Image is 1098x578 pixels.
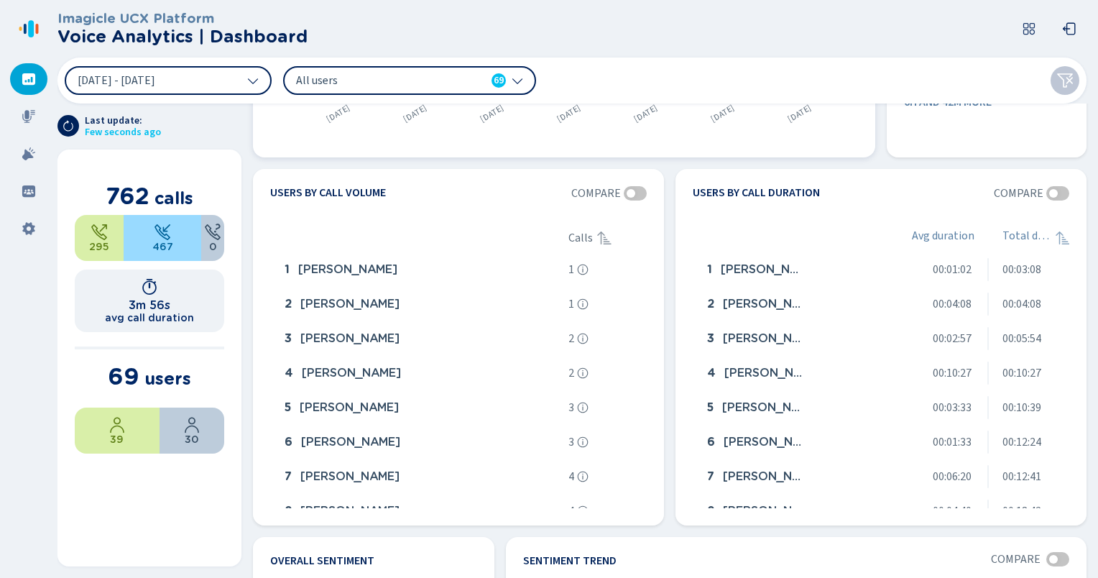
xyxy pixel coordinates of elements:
[701,359,902,387] div: Wendy Hughes
[701,290,902,318] div: Jessica Dickinson
[568,263,574,276] span: 1
[724,436,805,449] span: [PERSON_NAME]-Fairbrass
[285,298,292,311] span: 2
[1056,72,1074,89] svg: funnel-disabled
[301,436,400,449] span: [PERSON_NAME]
[723,298,805,311] span: [PERSON_NAME]
[707,470,714,483] span: 7
[124,215,201,261] div: 61.29%
[201,215,224,261] div: 0%
[63,120,74,132] svg: arrow-clockwise
[1002,332,1041,345] span: 00:05:54
[129,298,170,312] h1: 3m 56s
[285,332,292,345] span: 3
[724,367,805,380] span: [PERSON_NAME]
[285,367,293,380] span: 4
[707,401,714,414] span: 5
[324,102,352,125] text: [DATE]
[300,401,399,414] span: [PERSON_NAME]
[1002,401,1041,414] span: 00:10:39
[75,215,124,261] div: 38.71%
[701,255,902,284] div: Sophie Ward
[22,147,36,161] svg: alarm-filled
[568,505,574,518] span: 4
[279,462,563,491] div: Chelsea Lee
[285,436,292,449] span: 6
[270,186,386,201] h4: Users by call volume
[991,553,1041,566] span: Compare
[204,224,221,241] svg: unknown-call
[296,73,461,88] span: All users
[285,401,291,414] span: 5
[571,187,621,200] span: Compare
[568,229,647,247] div: Calls
[1002,505,1041,518] span: 00:18:42
[722,401,805,414] span: [PERSON_NAME]
[577,505,589,517] svg: info-circle
[701,497,902,526] div: Chelsea Lee
[154,188,193,208] span: calls
[270,554,374,567] h4: Overall Sentiment
[1054,229,1071,247] div: Sorted ascending, click to sort descending
[247,75,259,86] svg: chevron-down
[65,66,272,95] button: [DATE] - [DATE]
[10,101,47,132] div: Recordings
[279,290,563,318] div: Wendy Hughes
[933,505,972,518] span: 00:04:40
[723,332,805,345] span: [PERSON_NAME]
[577,436,589,448] svg: info-circle
[144,368,191,389] span: users
[85,127,161,138] span: Few seconds ago
[106,182,149,210] span: 762
[1002,298,1041,311] span: 00:04:08
[108,362,139,390] span: 69
[1051,66,1079,95] button: Clear filters
[478,102,506,125] text: [DATE]
[1054,229,1071,247] svg: sortAscending
[22,109,36,124] svg: mic-fill
[568,401,574,414] span: 3
[141,278,158,295] svg: timer
[57,11,308,27] h3: Imagicle UCX Platform
[707,367,716,380] span: 4
[933,470,972,483] span: 00:06:20
[105,312,194,324] h2: avg call duration
[707,332,714,345] span: 3
[933,263,972,276] span: 00:01:02
[933,332,972,345] span: 00:02:57
[401,102,429,125] text: [DATE]
[723,505,805,518] span: [PERSON_NAME]
[1002,436,1041,449] span: 00:12:24
[994,187,1043,200] span: Compare
[577,333,589,344] svg: info-circle
[1002,367,1041,380] span: 00:10:27
[701,324,902,353] div: Rebecca Bonner
[523,554,617,567] h4: Sentiment Trend
[721,263,805,276] span: [PERSON_NAME]
[568,298,574,311] span: 1
[91,224,108,241] svg: telephone-outbound
[632,102,660,125] text: [DATE]
[568,367,574,380] span: 2
[709,102,737,125] text: [DATE]
[152,241,173,252] span: 467
[577,367,589,379] svg: info-circle
[300,470,400,483] span: [PERSON_NAME]
[785,102,813,125] text: [DATE]
[22,72,36,86] svg: dashboard-filled
[160,408,224,454] div: 43.48%
[596,229,613,247] div: Sorted ascending, click to sort descending
[298,263,397,276] span: [PERSON_NAME]
[701,393,902,422] div: Ebony Vandecasteele
[912,229,974,247] span: Avg duration
[279,255,563,284] div: Jessica Dickinson
[209,241,216,252] span: 0
[285,470,292,483] span: 7
[110,433,124,445] span: 39
[933,298,972,311] span: 00:04:08
[1062,22,1076,36] svg: box-arrow-left
[701,428,902,457] div: Jenna Emsley-Fairbrass
[494,73,504,88] span: 69
[568,436,574,449] span: 3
